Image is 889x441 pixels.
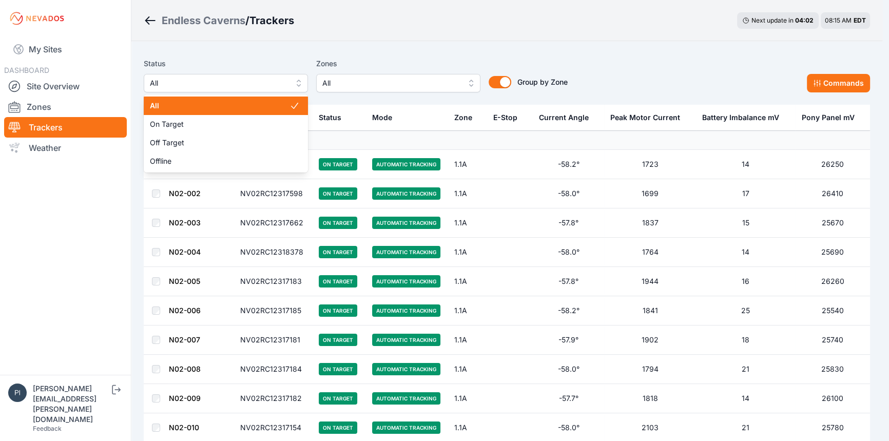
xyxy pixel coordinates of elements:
span: On Target [150,119,289,129]
button: All [144,74,308,92]
div: All [144,94,308,172]
span: Off Target [150,138,289,148]
span: Offline [150,156,289,166]
span: All [150,101,289,111]
span: All [150,77,287,89]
